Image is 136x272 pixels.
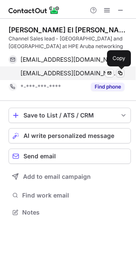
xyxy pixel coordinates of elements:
[9,108,131,123] button: save-profile-one-click
[20,56,118,63] span: [EMAIL_ADDRESS][DOMAIN_NAME]
[9,169,131,184] button: Add to email campaign
[22,192,127,199] span: Find work email
[9,128,131,143] button: AI write personalized message
[9,206,131,218] button: Notes
[23,132,114,139] span: AI write personalized message
[9,5,60,15] img: ContactOut v5.3.10
[23,153,56,160] span: Send email
[22,209,127,216] span: Notes
[9,189,131,201] button: Find work email
[91,83,124,91] button: Reveal Button
[9,35,131,50] div: Channel Sales lead - [GEOGRAPHIC_DATA] and [GEOGRAPHIC_DATA] at HPE Aruba networking
[23,112,116,119] div: Save to List / ATS / CRM
[23,173,91,180] span: Add to email campaign
[20,69,118,77] span: [EMAIL_ADDRESS][DOMAIN_NAME]
[9,149,131,164] button: Send email
[9,26,131,34] div: [PERSON_NAME] El [PERSON_NAME]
